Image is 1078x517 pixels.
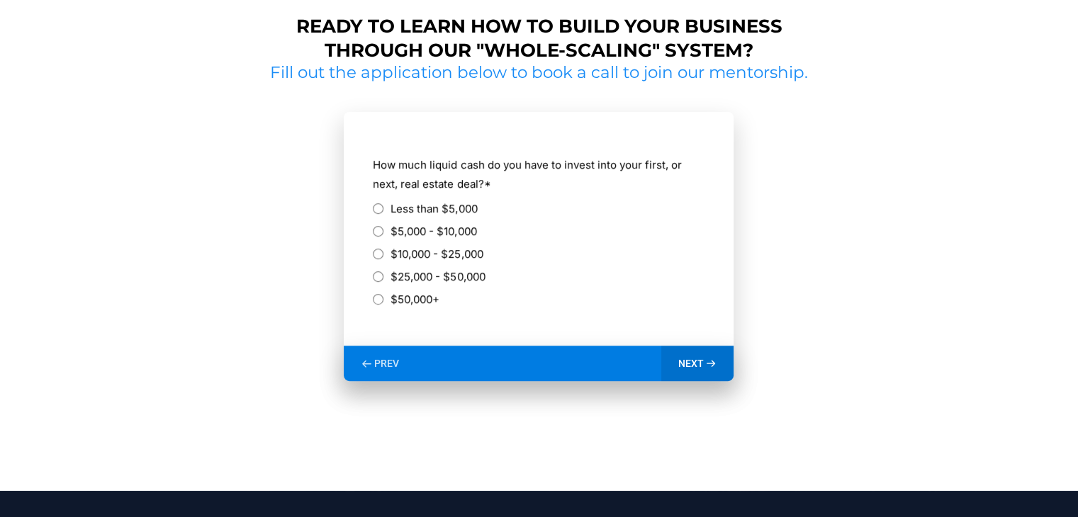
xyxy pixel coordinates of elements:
[391,267,485,286] label: $25,000 - $50,000
[391,199,477,218] label: Less than $5,000
[678,357,704,370] span: NEXT
[391,290,439,309] label: $50,000+
[374,357,399,370] span: PREV
[373,155,704,193] label: How much liquid cash do you have to invest into your first, or next, real estate deal?
[296,15,782,62] strong: Ready to learn how to build your business through our "whole-scaling" system?
[391,244,483,263] label: $10,000 - $25,000
[265,62,814,84] h2: Fill out the application below to book a call to join our mentorship.
[391,222,476,241] label: $5,000 - $10,000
